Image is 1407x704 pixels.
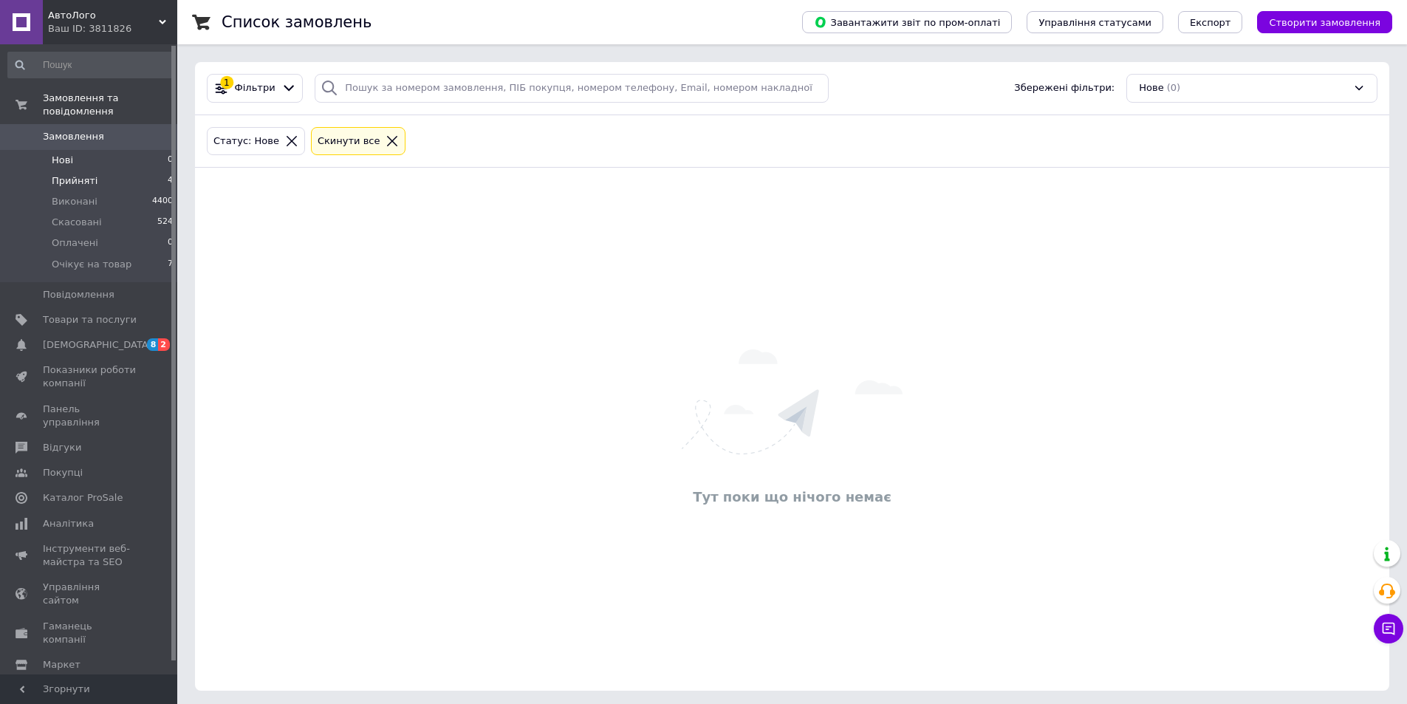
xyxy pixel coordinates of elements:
[52,154,73,167] span: Нові
[315,74,829,103] input: Пошук за номером замовлення, ПІБ покупця, номером телефону, Email, номером накладної
[157,216,173,229] span: 524
[220,76,233,89] div: 1
[152,195,173,208] span: 4400
[52,258,131,271] span: Очікує на товар
[43,466,83,479] span: Покупці
[43,363,137,390] span: Показники роботи компанії
[158,338,170,351] span: 2
[7,52,174,78] input: Пошук
[43,288,114,301] span: Повідомлення
[168,236,173,250] span: 0
[43,542,137,569] span: Інструменти веб-майстра та SEO
[210,134,282,149] div: Статус: Нове
[52,174,97,188] span: Прийняті
[52,216,102,229] span: Скасовані
[1242,16,1392,27] a: Створити замовлення
[235,81,275,95] span: Фільтри
[168,258,173,271] span: 7
[1014,81,1115,95] span: Збережені фільтри:
[1257,11,1392,33] button: Створити замовлення
[43,581,137,607] span: Управління сайтом
[43,130,104,143] span: Замовлення
[43,441,81,454] span: Відгуки
[43,620,137,646] span: Гаманець компанії
[43,92,177,118] span: Замовлення та повідомлення
[1027,11,1163,33] button: Управління статусами
[202,488,1382,506] div: Тут поки що нічого немає
[1167,82,1180,93] span: (0)
[1190,17,1231,28] span: Експорт
[147,338,159,351] span: 8
[168,174,173,188] span: 4
[1139,81,1163,95] span: Нове
[52,195,97,208] span: Виконані
[222,13,372,31] h1: Список замовлень
[43,338,152,352] span: [DEMOGRAPHIC_DATA]
[1269,17,1380,28] span: Створити замовлення
[43,517,94,530] span: Аналітика
[48,22,177,35] div: Ваш ID: 3811826
[43,313,137,327] span: Товари та послуги
[1178,11,1243,33] button: Експорт
[315,134,383,149] div: Cкинути все
[48,9,159,22] span: АвтоЛого
[168,154,173,167] span: 0
[802,11,1012,33] button: Завантажити звіт по пром-оплаті
[1374,614,1403,643] button: Чат з покупцем
[814,16,1000,29] span: Завантажити звіт по пром-оплаті
[52,236,98,250] span: Оплачені
[43,403,137,429] span: Панель управління
[43,491,123,505] span: Каталог ProSale
[43,658,81,671] span: Маркет
[1038,17,1151,28] span: Управління статусами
